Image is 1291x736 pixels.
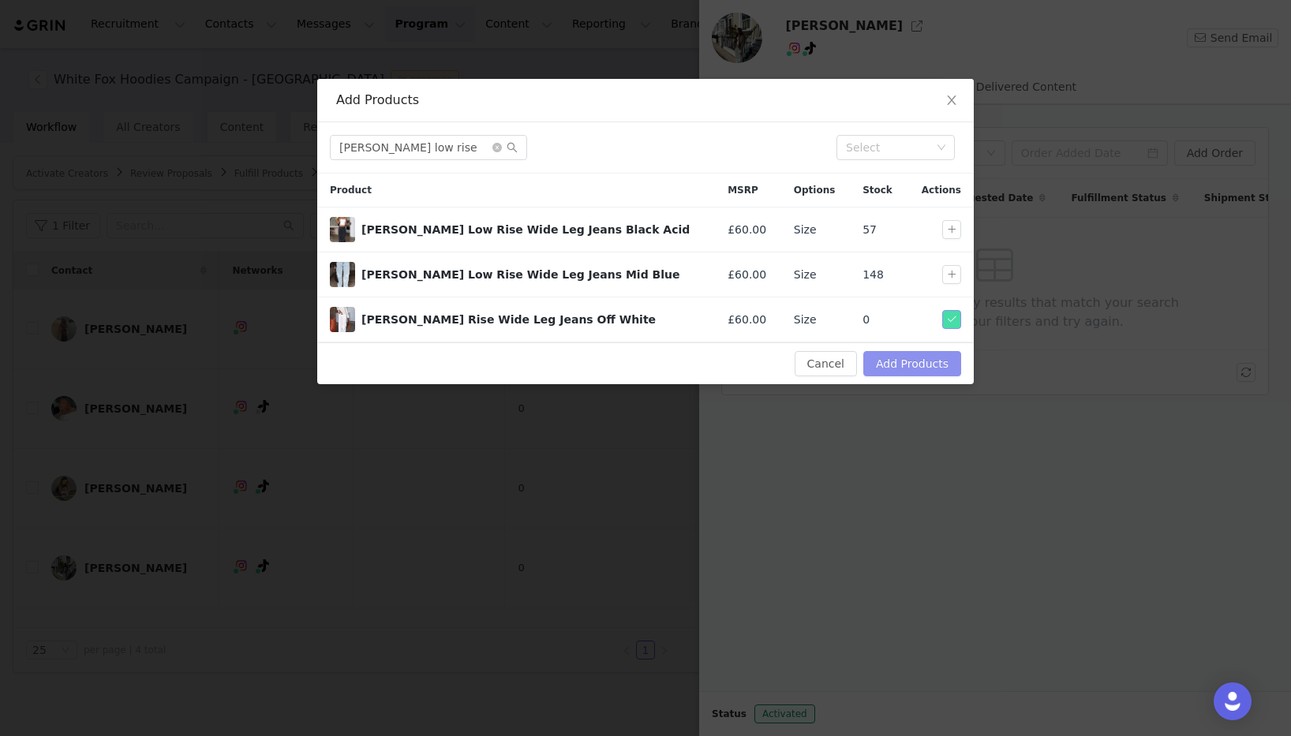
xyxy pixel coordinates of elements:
[794,183,836,197] span: Options
[795,351,857,376] button: Cancel
[846,140,931,155] div: Select
[361,222,702,238] div: [PERSON_NAME] Low Rise Wide Leg Jeans Black Acid
[330,135,527,160] input: Search...
[330,262,355,287] img: white-fox-clarissa-low-rise-wide-leg-jeans-mid-blue--22.05.24.-10.jpg
[361,267,702,283] div: [PERSON_NAME] Low Rise Wide Leg Jeans Mid Blue
[728,222,766,238] span: £60.00
[507,142,518,153] i: icon: search
[863,222,877,238] span: 57
[728,312,766,328] span: £60.00
[330,183,372,197] span: Product
[794,222,837,238] div: Size
[1214,682,1252,720] div: Open Intercom Messenger
[336,92,955,109] div: Add Products
[937,143,946,154] i: icon: down
[728,183,758,197] span: MSRP
[361,312,702,328] div: [PERSON_NAME] Rise Wide Leg Jeans Off White
[863,351,961,376] button: Add Products
[863,183,892,197] span: Stock
[863,312,870,328] span: 0
[930,79,974,123] button: Close
[728,267,766,283] span: £60.00
[330,217,355,242] img: white-fox-clarissa-low-rise-wide-leg-jeans-black-acid--22.05.24.-18.jpg
[863,267,884,283] span: 148
[794,267,837,283] div: Size
[945,94,958,106] i: icon: close
[907,174,974,207] div: Actions
[330,262,355,287] span: Clarissa Low Rise Wide Leg Jeans Mid Blue
[794,312,837,328] div: Size
[330,217,355,242] span: Clarissa Low Rise Wide Leg Jeans Black Acid
[492,143,502,152] i: icon: close-circle
[330,307,355,332] span: Clarissa Low Rise Wide Leg Jeans Off White
[330,307,355,332] img: white-fox-clarissa-low-rise-wide-leg-jeans-softer-love-knit-sweater-off-white-elanor-belt-tan-fau...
